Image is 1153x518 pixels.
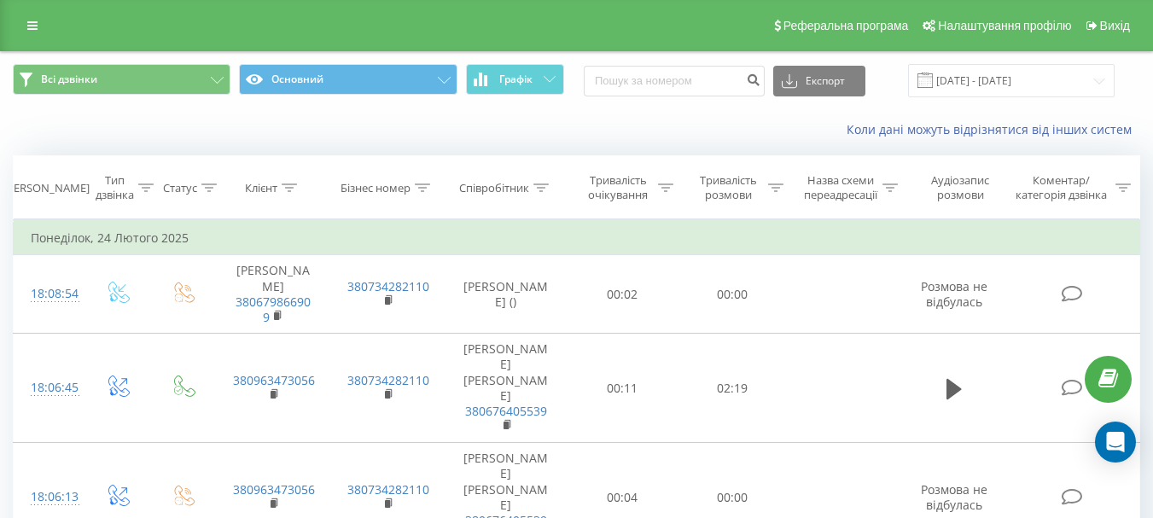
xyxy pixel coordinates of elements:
div: Тривалість розмови [693,173,764,202]
span: Розмова не відбулась [921,481,987,513]
a: 380963473056 [233,481,315,498]
div: Клієнт [245,181,277,195]
span: Налаштування профілю [938,19,1071,32]
div: Статус [163,181,197,195]
a: 380734282110 [347,278,429,294]
button: Основний [239,64,457,95]
td: Понеділок, 24 Лютого 2025 [14,221,1140,255]
a: 380734282110 [347,372,429,388]
span: Графік [499,73,533,85]
span: Вихід [1100,19,1130,32]
div: 18:06:45 [31,371,67,405]
button: Експорт [773,66,865,96]
div: Open Intercom Messenger [1095,422,1136,463]
td: 02:19 [678,334,788,443]
td: 00:02 [568,255,678,334]
div: 18:06:13 [31,480,67,514]
div: Тривалість очікування [583,173,654,202]
input: Пошук за номером [584,66,765,96]
div: 18:08:54 [31,277,67,311]
td: 00:00 [678,255,788,334]
a: 380679866909 [236,294,311,325]
div: Назва схеми переадресації [803,173,878,202]
span: Розмова не відбулась [921,278,987,310]
button: Графік [466,64,564,95]
div: Тип дзвінка [96,173,134,202]
div: Аудіозапис розмови [917,173,1004,202]
td: 00:11 [568,334,678,443]
a: 380734282110 [347,481,429,498]
div: Бізнес номер [341,181,411,195]
a: 380676405539 [465,403,547,419]
div: Коментар/категорія дзвінка [1011,173,1111,202]
span: Всі дзвінки [41,73,97,86]
span: Реферальна програма [783,19,909,32]
td: [PERSON_NAME] [216,255,330,334]
div: Співробітник [459,181,529,195]
button: Всі дзвінки [13,64,230,95]
div: [PERSON_NAME] [3,181,90,195]
a: 380963473056 [233,372,315,388]
td: [PERSON_NAME] () [445,255,568,334]
a: Коли дані можуть відрізнятися вiд інших систем [847,121,1140,137]
td: [PERSON_NAME] [PERSON_NAME] [445,334,568,443]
